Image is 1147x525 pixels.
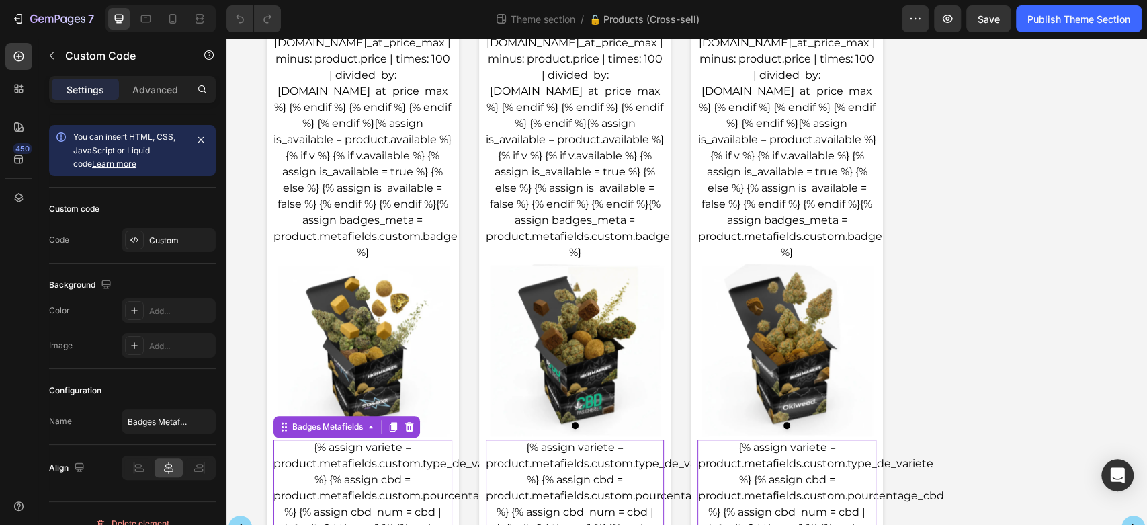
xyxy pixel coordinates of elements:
div: Align [49,459,87,477]
button: Carousel Next Arrow [895,478,919,501]
p: 7 [88,11,94,27]
button: Save [966,5,1011,32]
div: Add... [149,305,212,317]
div: Background [49,276,114,294]
div: Custom code [49,203,99,215]
div: Configuration [49,385,101,397]
div: Open Intercom Messenger [1101,459,1134,491]
a: Pack Stormrock THV+ [47,223,226,402]
span: / [581,12,584,26]
div: 450 [13,143,32,154]
div: Custom [149,235,212,247]
button: Carousel Back Arrow [2,478,26,501]
a: Learn more [92,159,136,169]
a: Pack Okiweed THV+ [471,223,650,402]
button: Dot [345,385,352,391]
div: Publish Theme Section [1027,12,1130,26]
iframe: Design area [226,38,1147,525]
div: Undo/Redo [226,5,281,32]
div: Name [49,415,72,428]
p: Advanced [132,83,178,97]
span: Save [978,13,1000,25]
div: Add... [149,340,212,352]
div: Badges Metafields [63,383,139,395]
div: Color [49,305,70,317]
button: Publish Theme Section [1016,5,1142,32]
p: Custom Code [65,48,179,64]
span: 🔒 Products (Cross-sell) [589,12,699,26]
span: You can insert HTML, CSS, JavaScript or Liquid code [73,132,175,169]
div: Image [49,339,73,352]
div: Code [49,234,69,246]
span: Theme section [508,12,578,26]
button: Dot [557,385,564,391]
button: 7 [5,5,100,32]
p: Settings [67,83,104,97]
a: Pack CBDpaschere THV+ [259,223,438,402]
